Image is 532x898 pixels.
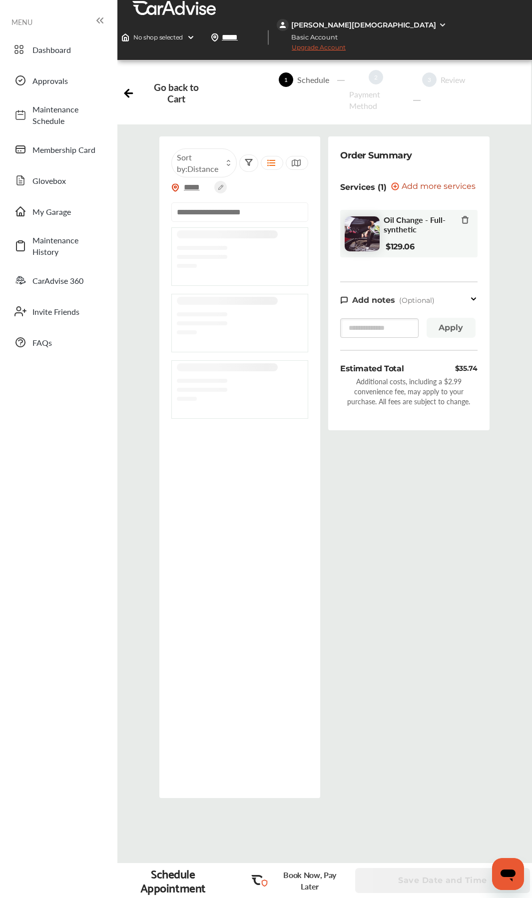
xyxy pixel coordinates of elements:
[32,275,102,286] span: CarAdvise 360
[340,376,478,406] div: Additional costs, including a $2.99 convenience fee, may apply to your purchase. All fees are sub...
[268,30,269,45] img: header-divider.bc55588e.svg
[9,136,107,162] a: Membership Card
[391,182,476,192] button: Add more services
[9,167,107,193] a: Glovebox
[391,182,478,192] a: Add more services
[274,869,345,892] p: Book Now, Pay Later
[121,33,129,41] img: header-home-logo.8d720a4f.svg
[291,20,436,29] div: [PERSON_NAME][DEMOGRAPHIC_DATA]
[32,144,102,155] span: Membership Card
[399,296,435,305] span: (Optional)
[345,88,407,111] div: Payment Method
[345,216,380,251] img: oil-change-thumb.jpg
[177,151,225,174] span: Sort by :
[9,298,107,324] a: Invite Friends
[9,36,107,62] a: Dashboard
[386,242,415,251] b: $129.06
[9,329,107,355] a: FAQs
[9,98,107,131] a: Maintenance Schedule
[9,67,107,93] a: Approvals
[352,295,395,305] span: Add notes
[439,21,447,29] img: WGsFRI8htEPBVLJbROoPRyZpYNWhNONpIPPETTm6eUC0GeLEiAAAAAElFTkSuQmCC
[369,70,383,84] span: 2
[340,363,404,374] div: Estimated Total
[9,267,107,293] a: CarAdvise 360
[211,33,219,41] img: location_vector.a44bc228.svg
[384,215,461,234] span: Oil Change - Full-synthetic
[133,33,183,41] span: No shop selected
[278,32,345,42] span: Basic Account
[117,867,228,895] div: Schedule Appointment
[144,81,208,104] div: Go back to Cart
[187,163,218,174] span: Distance
[437,74,470,85] div: Review
[11,18,32,26] span: MENU
[492,858,524,890] iframe: Button to launch messaging window
[340,148,412,162] div: Order Summary
[187,33,195,41] img: header-down-arrow.9dd2ce7d.svg
[277,19,289,31] img: jVpblrzwTbfkPYzPPzSLxeg0AAAAASUVORK5CYII=
[9,229,107,262] a: Maintenance History
[32,206,102,217] span: My Garage
[171,183,179,192] img: location_vector_orange.38f05af8.svg
[32,75,102,86] span: Approvals
[32,306,102,317] span: Invite Friends
[293,74,333,85] div: Schedule
[455,363,478,374] div: $35.74
[32,44,102,55] span: Dashboard
[427,318,476,338] button: Apply
[340,182,387,192] p: Services (1)
[32,103,102,126] span: Maintenance Schedule
[277,43,346,56] span: Upgrade Account
[32,234,102,257] span: Maintenance History
[402,182,476,192] span: Add more services
[279,72,293,87] span: 1
[32,337,102,348] span: FAQs
[422,72,437,87] span: 3
[340,296,348,304] img: note-icon.db9493fa.svg
[32,175,102,186] span: Glovebox
[9,198,107,224] a: My Garage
